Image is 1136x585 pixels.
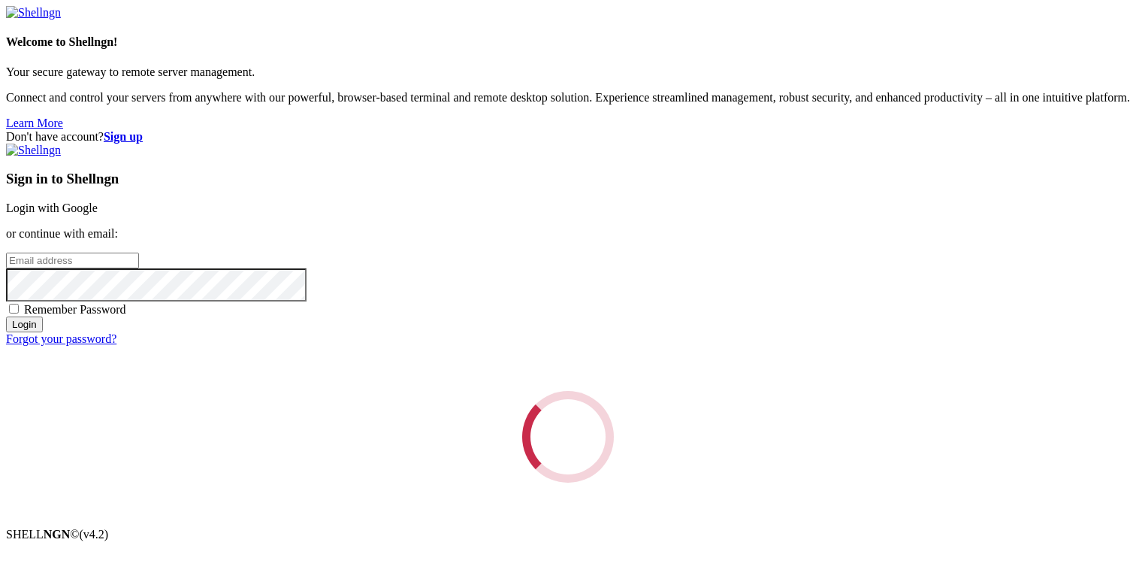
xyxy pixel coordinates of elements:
[6,130,1130,144] div: Don't have account?
[9,304,19,314] input: Remember Password
[6,35,1130,49] h4: Welcome to Shellngn!
[44,528,71,541] b: NGN
[6,317,43,332] input: Login
[522,391,614,483] div: Loading...
[6,171,1130,187] h3: Sign in to Shellngn
[80,528,109,541] span: 4.2.0
[6,332,116,345] a: Forgot your password?
[6,528,108,541] span: SHELL ©
[6,6,61,20] img: Shellngn
[6,91,1130,105] p: Connect and control your servers from anywhere with our powerful, browser-based terminal and remo...
[6,253,139,268] input: Email address
[6,144,61,157] img: Shellngn
[6,117,63,129] a: Learn More
[24,303,126,316] span: Remember Password
[6,202,98,214] a: Login with Google
[6,65,1130,79] p: Your secure gateway to remote server management.
[6,227,1130,241] p: or continue with email:
[104,130,143,143] a: Sign up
